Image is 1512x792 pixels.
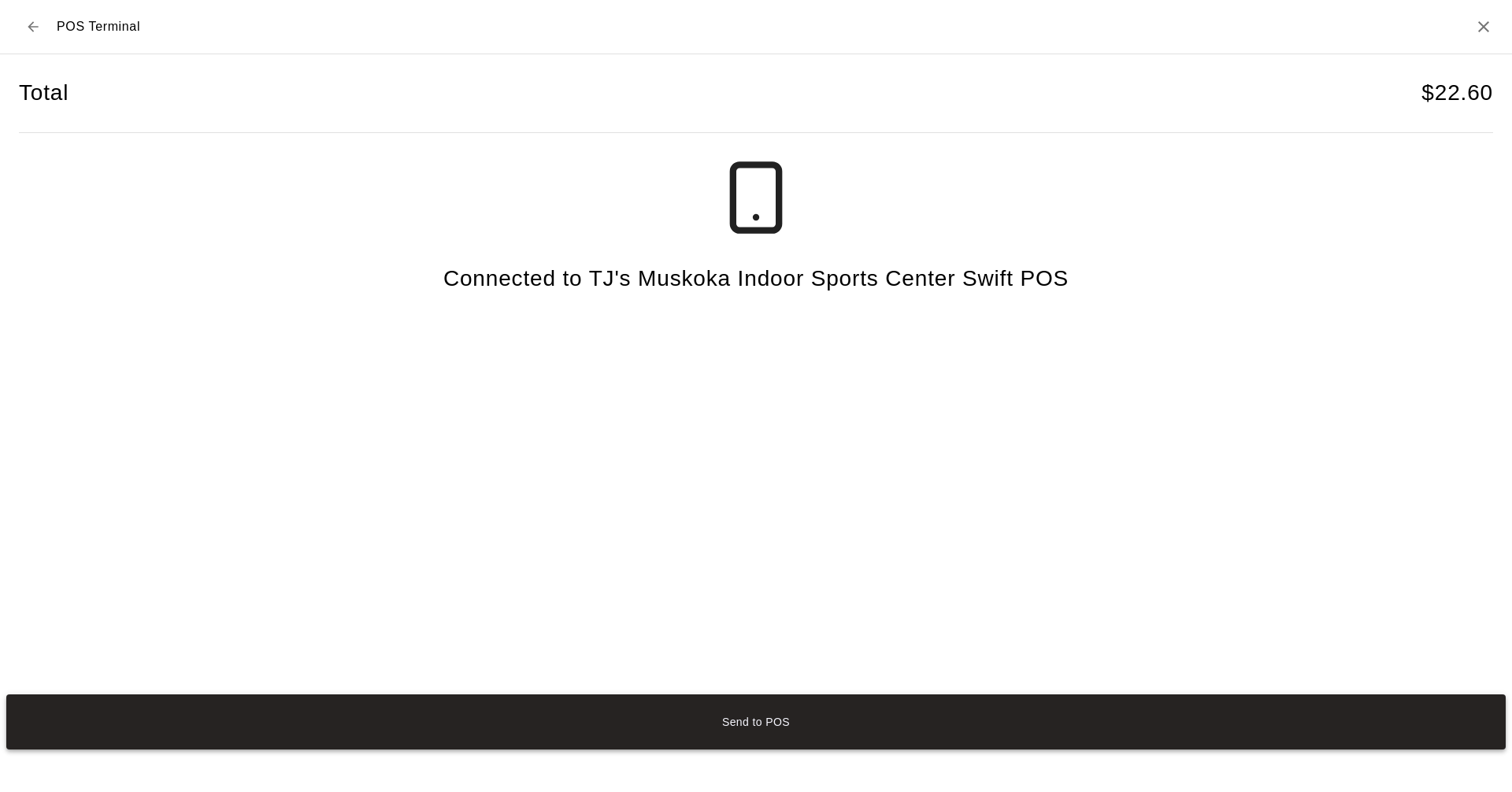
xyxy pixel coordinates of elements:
[19,13,140,41] div: POS Terminal
[19,80,69,107] h4: Total
[443,265,1069,293] h4: Connected to TJ's Muskoka Indoor Sports Center Swift POS
[1474,17,1493,36] button: Close
[19,13,47,41] button: Back to checkout
[1421,80,1493,107] h4: $ 22.60
[6,694,1506,749] button: Send to POS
